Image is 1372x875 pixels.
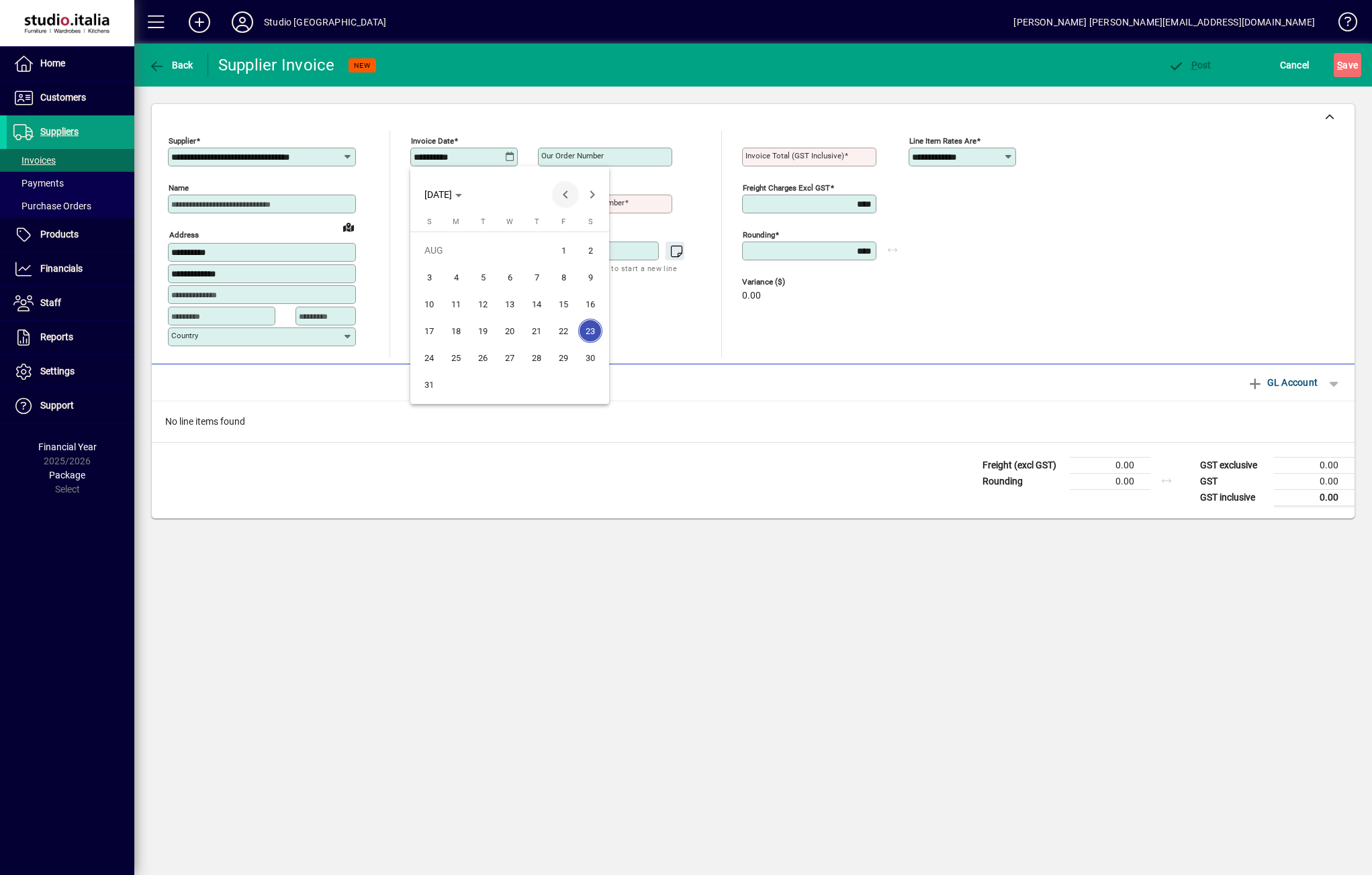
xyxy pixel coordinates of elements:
span: 28 [524,346,549,370]
button: Previous month [552,181,579,208]
span: S [588,217,593,226]
button: Fri Aug 29 2025 [550,344,577,371]
button: Sun Aug 24 2025 [416,344,443,371]
span: 4 [444,265,468,289]
button: Fri Aug 22 2025 [550,317,577,344]
span: 3 [417,265,441,289]
button: Sat Aug 30 2025 [577,344,604,371]
button: Wed Aug 13 2025 [496,291,523,317]
button: Tue Aug 19 2025 [469,317,496,344]
button: Wed Aug 27 2025 [496,344,523,371]
span: 22 [551,319,576,343]
span: 6 [498,265,522,289]
span: [DATE] [424,189,452,200]
span: M [453,217,459,226]
button: Sun Aug 17 2025 [416,317,443,344]
span: 21 [524,319,549,343]
span: 9 [578,265,602,289]
span: 30 [578,346,602,370]
button: Mon Aug 11 2025 [443,291,469,317]
button: Sat Aug 09 2025 [577,264,604,291]
button: Sun Aug 31 2025 [416,371,443,398]
span: 7 [524,265,549,289]
span: S [427,217,432,226]
span: 31 [417,372,441,397]
span: 10 [417,292,441,316]
span: T [535,217,539,226]
button: Mon Aug 18 2025 [443,317,469,344]
span: W [506,217,513,226]
button: Sat Aug 02 2025 [577,237,604,264]
button: Wed Aug 20 2025 [496,317,523,344]
span: 17 [417,319,441,343]
span: 5 [471,265,495,289]
span: 29 [551,346,576,370]
button: Mon Aug 25 2025 [443,344,469,371]
button: Fri Aug 08 2025 [550,264,577,291]
span: 12 [471,292,495,316]
button: Mon Aug 04 2025 [443,264,469,291]
button: Thu Aug 07 2025 [523,264,550,291]
span: 24 [417,346,441,370]
button: Sat Aug 16 2025 [577,291,604,317]
span: 13 [498,292,522,316]
span: 15 [551,292,576,316]
span: 27 [498,346,522,370]
button: Fri Aug 01 2025 [550,237,577,264]
button: Sun Aug 10 2025 [416,291,443,317]
span: 14 [524,292,549,316]
button: Sat Aug 23 2025 [577,317,604,344]
span: F [561,217,565,226]
button: Tue Aug 12 2025 [469,291,496,317]
span: 19 [471,319,495,343]
button: Fri Aug 15 2025 [550,291,577,317]
span: 1 [551,238,576,262]
td: AUG [416,237,550,264]
button: Choose month and year [419,183,467,207]
span: 8 [551,265,576,289]
button: Thu Aug 28 2025 [523,344,550,371]
span: 23 [578,319,602,343]
span: 16 [578,292,602,316]
button: Tue Aug 26 2025 [469,344,496,371]
button: Tue Aug 05 2025 [469,264,496,291]
span: 11 [444,292,468,316]
button: Wed Aug 06 2025 [496,264,523,291]
button: Sun Aug 03 2025 [416,264,443,291]
span: 18 [444,319,468,343]
span: 2 [578,238,602,262]
button: Next month [579,181,606,208]
button: Thu Aug 21 2025 [523,317,550,344]
span: T [481,217,486,226]
span: 25 [444,346,468,370]
span: 20 [498,319,522,343]
span: 26 [471,346,495,370]
button: Thu Aug 14 2025 [523,291,550,317]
